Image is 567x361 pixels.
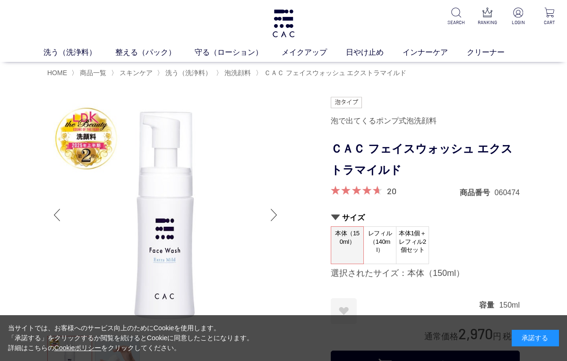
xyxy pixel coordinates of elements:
[467,47,524,58] a: クリーナー
[446,19,466,26] p: SEARCH
[387,186,396,196] a: 20
[47,196,66,234] div: Previous slide
[264,69,407,77] span: ＣＡＣ フェイスウォッシュ エクストラマイルド
[477,8,497,26] a: RANKING
[262,69,407,77] a: ＣＡＣ フェイスウォッシュ エクストラマイルド
[111,69,155,77] li: 〉
[47,69,67,77] a: HOME
[479,300,499,310] dt: 容量
[460,188,495,198] dt: 商品番号
[331,227,363,254] span: 本体（150ml）
[8,323,254,353] div: 当サイトでは、お客様へのサービス向上のためにCookieを使用します。 「承諾する」をクリックするか閲覧を続けるとCookieに同意したことになります。 詳細はこちらの をクリックしてください。
[331,97,362,108] img: 泡タイプ
[271,9,296,37] img: logo
[216,69,253,77] li: 〉
[540,19,559,26] p: CART
[157,69,214,77] li: 〉
[346,47,403,58] a: 日やけ止め
[331,213,520,223] h2: サイズ
[223,69,251,77] a: 泡洗顔料
[165,69,212,77] span: 洗う（洗浄料）
[403,47,467,58] a: インナーケア
[499,300,520,310] dd: 150ml
[331,268,520,279] div: 選択されたサイズ：本体（150ml）
[477,19,497,26] p: RANKING
[446,8,466,26] a: SEARCH
[80,69,106,77] span: 商品一覧
[256,69,409,77] li: 〉
[120,69,153,77] span: スキンケア
[331,138,520,181] h1: ＣＡＣ フェイスウォッシュ エクストラマイルド
[495,188,520,198] dd: 060474
[43,47,115,58] a: 洗う（洗浄料）
[331,298,357,324] a: お気に入りに登録する
[115,47,195,58] a: 整える（パック）
[163,69,212,77] a: 洗う（洗浄料）
[282,47,346,58] a: メイクアップ
[540,8,559,26] a: CART
[71,69,109,77] li: 〉
[54,344,102,352] a: Cookieポリシー
[224,69,251,77] span: 泡洗顔料
[508,19,528,26] p: LOGIN
[265,196,283,234] div: Next slide
[331,113,520,129] div: 泡で出てくるポンプ式泡洗顔料
[396,227,429,257] span: 本体1個＋レフィル2個セット
[118,69,153,77] a: スキンケア
[78,69,106,77] a: 商品一覧
[512,330,559,346] div: 承諾する
[364,227,396,257] span: レフィル（140ml）
[195,47,282,58] a: 守る（ローション）
[508,8,528,26] a: LOGIN
[47,97,283,333] img: ＣＡＣ フェイスウォッシュ エクストラマイルド 本体（150ml）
